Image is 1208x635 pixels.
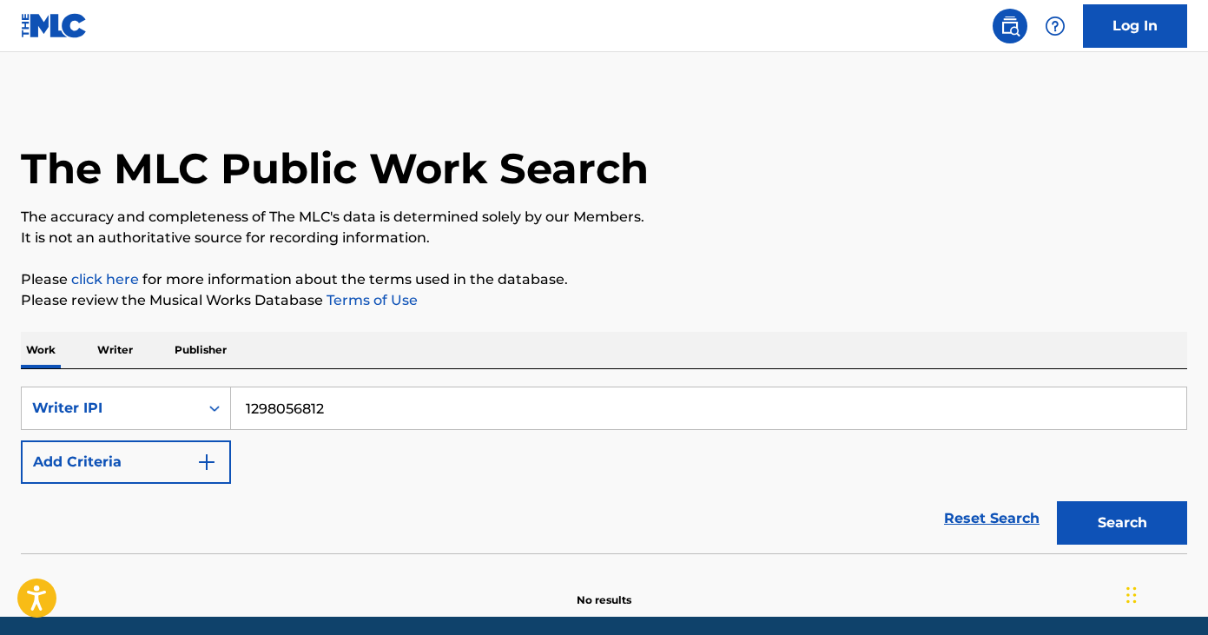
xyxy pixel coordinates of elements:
[21,13,88,38] img: MLC Logo
[1000,16,1020,36] img: search
[71,271,139,288] a: click here
[21,332,61,368] p: Work
[21,269,1187,290] p: Please for more information about the terms used in the database.
[1057,501,1187,545] button: Search
[21,440,231,484] button: Add Criteria
[32,398,188,419] div: Writer IPI
[323,292,418,308] a: Terms of Use
[92,332,138,368] p: Writer
[21,228,1187,248] p: It is not an authoritative source for recording information.
[1121,552,1208,635] iframe: Chat Widget
[21,290,1187,311] p: Please review the Musical Works Database
[993,9,1027,43] a: Public Search
[196,452,217,473] img: 9d2ae6d4665cec9f34b9.svg
[1083,4,1187,48] a: Log In
[935,499,1048,538] a: Reset Search
[1126,569,1137,621] div: Drag
[21,142,649,195] h1: The MLC Public Work Search
[21,387,1187,553] form: Search Form
[1045,16,1066,36] img: help
[1159,395,1208,535] iframe: Resource Center
[169,332,232,368] p: Publisher
[1038,9,1073,43] div: Help
[21,207,1187,228] p: The accuracy and completeness of The MLC's data is determined solely by our Members.
[577,572,631,608] p: No results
